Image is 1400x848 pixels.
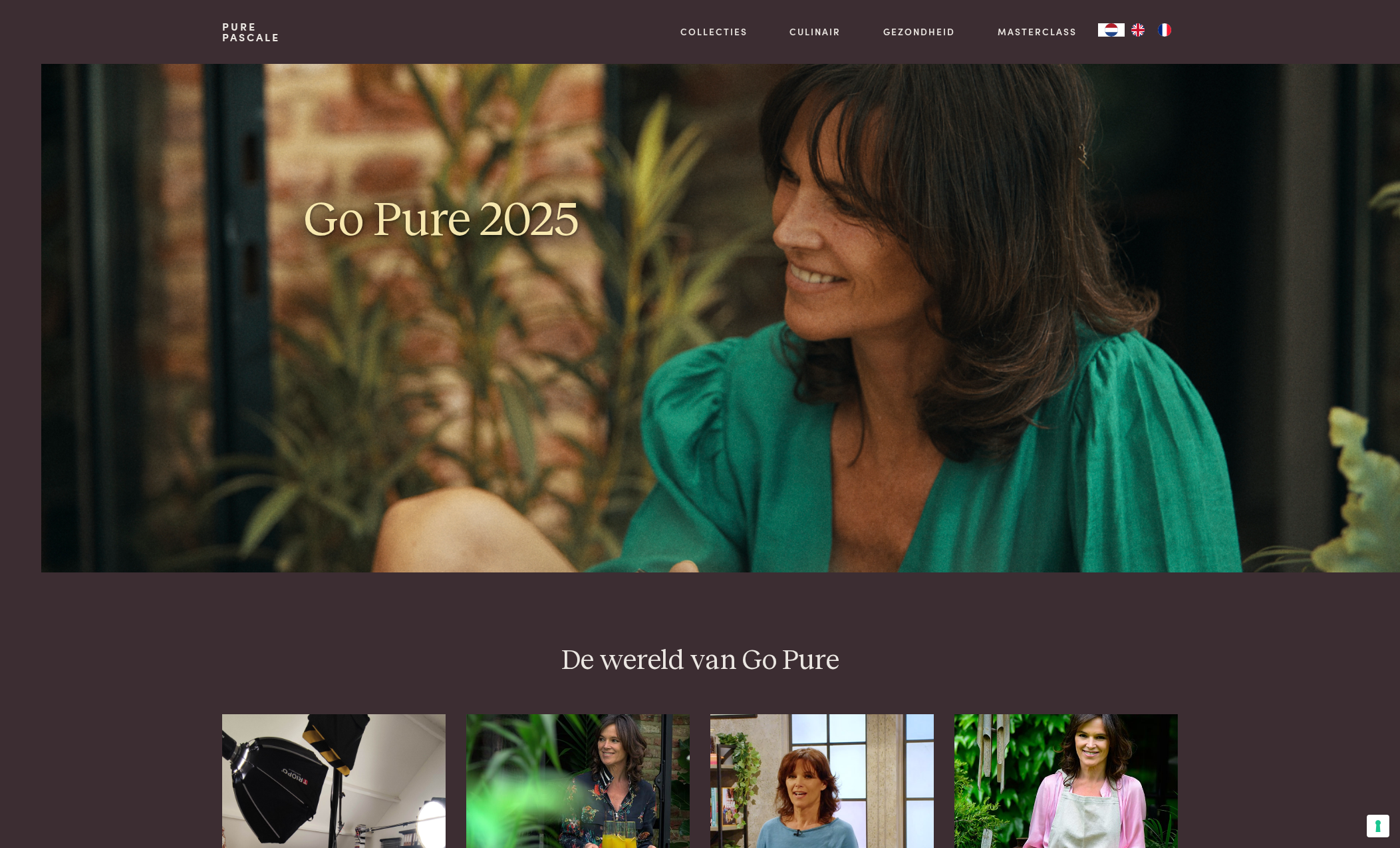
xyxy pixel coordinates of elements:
button: Uw voorkeuren voor toestemming voor trackingtechnologieën [1367,815,1389,837]
a: Collecties [680,25,748,39]
a: Culinair [789,25,841,39]
h2: De wereld van Go Pure [222,644,1177,679]
a: NL [1098,23,1125,37]
a: EN [1125,23,1151,37]
a: Gezondheid [883,25,955,39]
a: FR [1151,23,1178,37]
h1: Go Pure 2025 [304,191,690,251]
a: PurePascale [222,21,280,43]
div: Language [1098,23,1125,37]
a: Masterclass [998,25,1077,39]
aside: Language selected: Nederlands [1098,23,1178,37]
ul: Language list [1125,23,1178,37]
